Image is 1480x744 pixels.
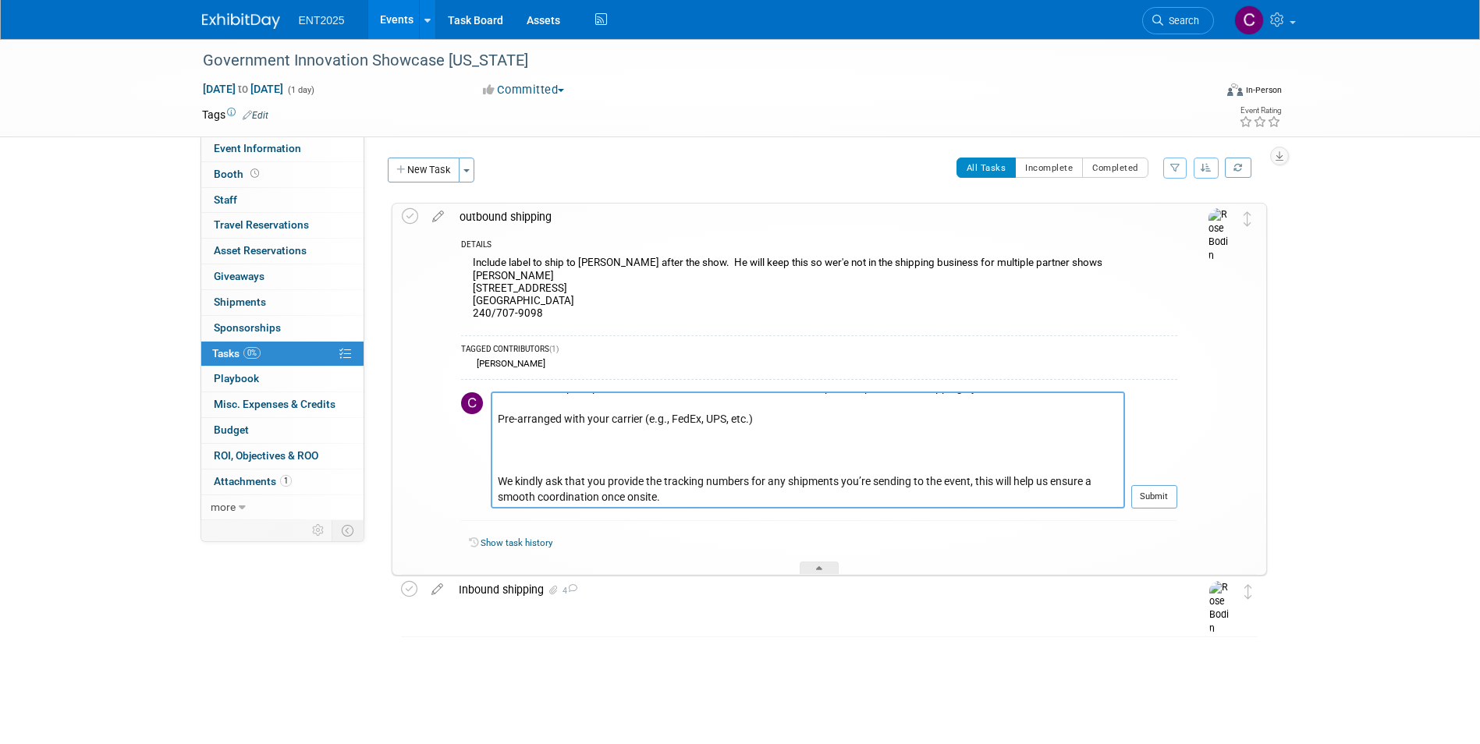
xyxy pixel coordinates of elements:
[560,586,577,596] span: 4
[214,218,309,231] span: Travel Reservations
[201,469,364,494] a: Attachments1
[201,418,364,443] a: Budget
[214,372,259,384] span: Playbook
[1244,211,1251,226] i: Move task
[1131,485,1177,508] button: Submit
[201,290,364,315] a: Shipments
[214,321,281,334] span: Sponsorships
[452,204,1177,230] div: outbound shipping
[201,495,364,520] a: more
[214,244,307,257] span: Asset Reservations
[214,142,301,154] span: Event Information
[1209,581,1233,636] img: Rose Bodin
[214,475,292,487] span: Attachments
[1082,158,1148,178] button: Completed
[214,270,264,282] span: Giveaways
[197,47,1191,75] div: Government Innovation Showcase [US_STATE]
[201,316,364,341] a: Sponsorships
[332,520,364,540] td: Toggle Event Tabs
[201,444,364,469] a: ROI, Objectives & ROO
[956,158,1017,178] button: All Tasks
[481,537,552,548] a: Show task history
[477,82,570,98] button: Committed
[214,193,237,206] span: Staff
[305,520,332,540] td: Personalize Event Tab Strip
[201,342,364,367] a: Tasks0%
[202,82,284,96] span: [DATE] [DATE]
[388,158,460,182] button: New Task
[461,392,483,414] img: Colleen Mueller
[286,85,314,95] span: (1 day)
[201,392,364,417] a: Misc. Expenses & Credits
[201,162,364,187] a: Booth
[202,107,268,122] td: Tags
[1122,81,1283,105] div: Event Format
[461,253,1177,327] div: Include label to ship to [PERSON_NAME] after the show. He will keep this so wer'e not in the ship...
[211,501,236,513] span: more
[473,358,545,369] div: [PERSON_NAME]
[201,188,364,213] a: Staff
[236,83,250,95] span: to
[201,367,364,391] a: Playbook
[214,296,266,308] span: Shipments
[1227,83,1243,96] img: Format-Inperson.png
[299,14,345,27] span: ENT2025
[243,347,261,359] span: 0%
[549,345,559,353] span: (1)
[214,168,262,180] span: Booth
[424,583,451,597] a: edit
[201,264,364,289] a: Giveaways
[243,110,268,121] a: Edit
[1015,158,1083,178] button: Incomplete
[201,213,364,238] a: Travel Reservations
[1245,84,1282,96] div: In-Person
[1163,15,1199,27] span: Search
[451,576,1178,603] div: Inbound shipping
[461,239,1177,253] div: DETAILS
[1234,5,1264,35] img: Colleen Mueller
[247,168,262,179] span: Booth not reserved yet
[214,423,249,436] span: Budget
[1225,158,1251,178] a: Refresh
[202,13,280,29] img: ExhibitDay
[212,347,261,360] span: Tasks
[201,239,364,264] a: Asset Reservations
[214,398,335,410] span: Misc. Expenses & Credits
[1208,208,1232,264] img: Rose Bodin
[1244,584,1252,599] i: Move task
[1239,107,1281,115] div: Event Rating
[1142,7,1214,34] a: Search
[214,449,318,462] span: ROI, Objectives & ROO
[424,210,452,224] a: edit
[201,136,364,161] a: Event Information
[280,475,292,487] span: 1
[461,344,1177,357] div: TAGGED CONTRIBUTORS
